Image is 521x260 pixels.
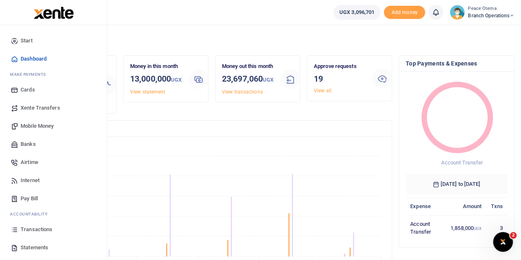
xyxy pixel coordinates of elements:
[21,194,38,203] span: Pay Bill
[21,225,52,234] span: Transactions
[21,86,35,94] span: Cards
[14,71,46,77] span: ake Payments
[468,5,514,12] small: Peace Otema
[7,68,100,81] li: M
[7,99,100,117] a: Xente Transfers
[34,7,74,19] img: logo-large
[446,197,486,215] th: Amount
[7,50,100,68] a: Dashboard
[406,59,507,68] h4: Top Payments & Expenses
[21,55,47,63] span: Dashboard
[16,211,47,217] span: countability
[7,239,100,257] a: Statements
[130,62,182,71] p: Money in this month
[21,140,36,148] span: Banks
[33,9,74,15] a: logo-small logo-large logo-large
[130,89,165,95] a: View statement
[171,77,182,83] small: UGX
[222,73,274,86] h3: 23,697,060
[7,81,100,99] a: Cards
[21,158,38,166] span: Airtime
[7,220,100,239] a: Transactions
[21,104,60,112] span: Xente Transfers
[263,77,273,83] small: UGX
[7,32,100,50] a: Start
[314,62,366,71] p: Approve requests
[441,159,483,166] span: Account Transfer
[406,215,446,241] td: Account Transfer
[486,197,507,215] th: Txns
[486,215,507,241] td: 3
[406,197,446,215] th: Expense
[222,62,274,71] p: Money out this month
[510,232,516,239] span: 2
[7,190,100,208] a: Pay Bill
[38,124,385,133] h4: Transactions Overview
[21,176,40,185] span: Internet
[21,122,54,130] span: Mobile Money
[450,5,514,20] a: profile-user Peace Otema Branch Operations
[339,8,374,16] span: UGX 3,096,701
[130,73,182,86] h3: 13,000,000
[7,135,100,153] a: Banks
[314,73,366,85] h3: 19
[330,5,384,20] li: Wallet ballance
[450,5,465,20] img: profile-user
[21,37,33,45] span: Start
[314,88,332,94] a: View all
[31,35,514,45] h4: Hello Peace
[7,171,100,190] a: Internet
[21,244,48,252] span: Statements
[333,5,381,20] a: UGX 3,096,701
[7,117,100,135] a: Mobile Money
[384,9,425,15] a: Add money
[474,226,481,231] small: UGX
[384,6,425,19] span: Add money
[222,89,263,95] a: View transactions
[7,153,100,171] a: Airtime
[384,6,425,19] li: Toup your wallet
[468,12,514,19] span: Branch Operations
[493,232,513,252] iframe: Intercom live chat
[7,208,100,220] li: Ac
[446,215,486,241] td: 1,858,000
[406,174,507,194] h6: [DATE] to [DATE]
